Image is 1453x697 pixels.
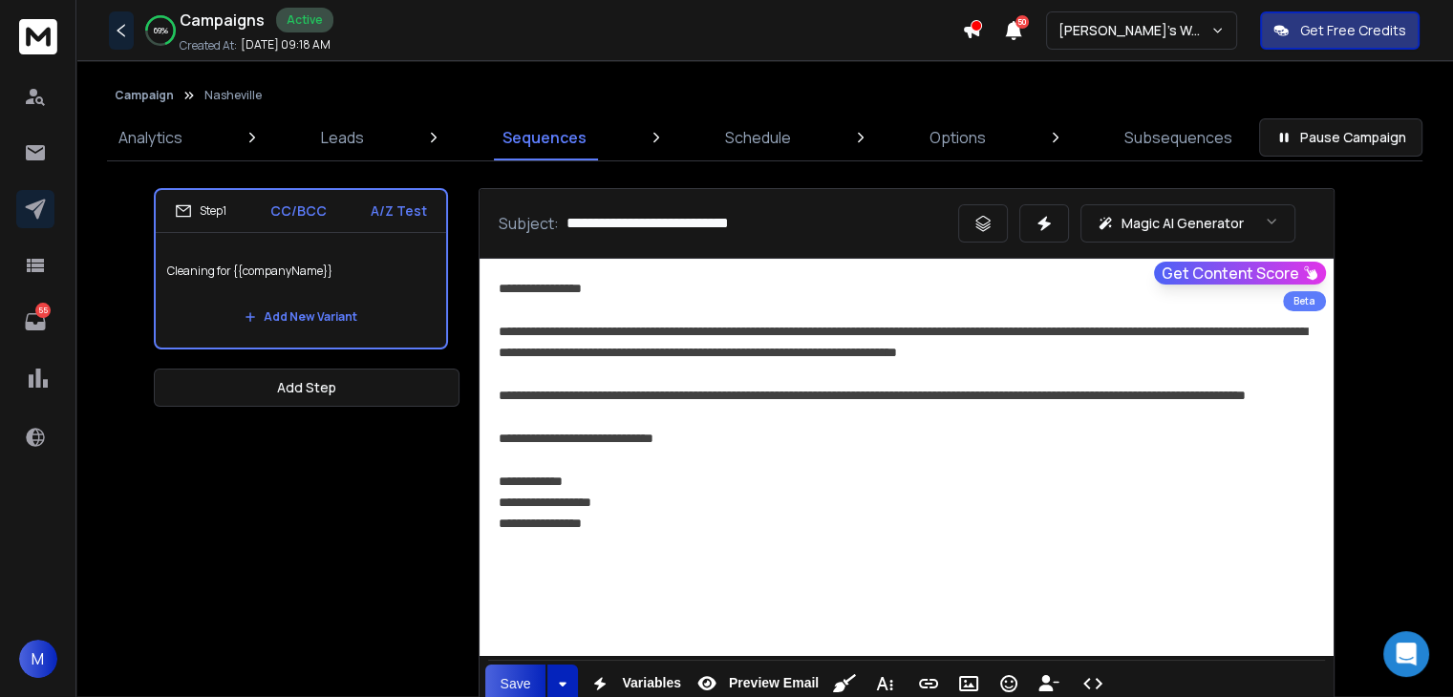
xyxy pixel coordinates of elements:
span: Preview Email [725,675,823,691]
h1: Campaigns [180,9,265,32]
p: Leads [321,126,364,149]
p: Options [929,126,986,149]
button: Add Step [154,369,459,407]
li: Step1CC/BCCA/Z TestCleaning for {{companyName}}Add New Variant [154,188,448,349]
p: Created At: [180,38,237,53]
button: M [19,640,57,678]
a: Analytics [107,115,194,160]
button: Pause Campaign [1259,118,1422,157]
p: 55 [35,303,51,318]
a: Options [918,115,997,160]
div: Active [276,8,333,32]
button: Campaign [115,88,174,103]
button: Get Free Credits [1260,11,1420,50]
p: Analytics [118,126,182,149]
button: Magic AI Generator [1080,204,1295,243]
span: 50 [1015,15,1029,29]
div: Step 1 [175,202,226,220]
p: Schedule [725,126,791,149]
a: Schedule [714,115,802,160]
p: CC/BCC [270,201,327,221]
p: Nasheville [204,88,262,103]
a: 55 [16,303,54,341]
button: Add New Variant [229,298,373,336]
p: Cleaning for {{companyName}} [167,244,435,298]
a: Leads [310,115,375,160]
p: Get Free Credits [1300,21,1406,40]
p: Subsequences [1124,126,1232,149]
p: [PERSON_NAME]'s Workspace [1058,21,1210,40]
button: Get Content Score [1154,262,1326,285]
p: 69 % [154,25,168,36]
p: A/Z Test [371,201,427,221]
a: Sequences [491,115,598,160]
div: Open Intercom Messenger [1383,631,1429,677]
p: Subject: [499,212,559,235]
p: [DATE] 09:18 AM [241,37,331,53]
span: Variables [618,675,685,691]
p: Sequences [502,126,587,149]
p: Magic AI Generator [1122,214,1244,233]
div: Beta [1283,291,1326,311]
a: Subsequences [1113,115,1244,160]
